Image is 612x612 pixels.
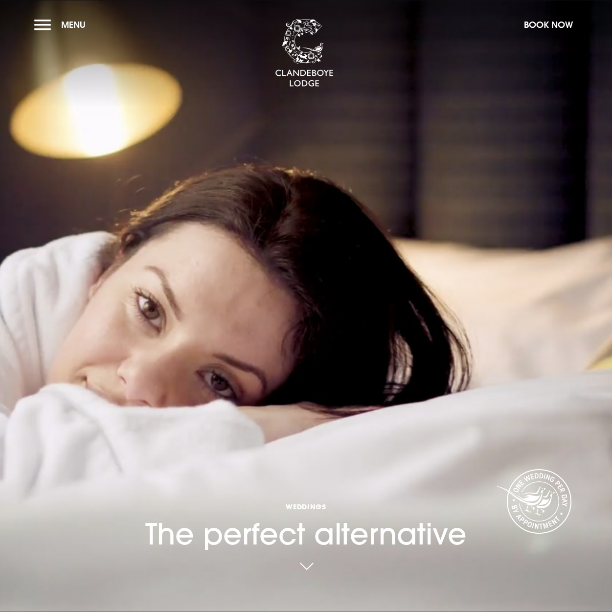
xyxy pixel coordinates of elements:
[145,427,467,551] h1: The perfect alternative
[145,502,467,511] span: Weddings
[61,19,86,30] span: Menu
[275,19,334,88] img: Clandeboye Lodge
[519,14,578,35] button: Book Now
[34,14,91,35] button: Menu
